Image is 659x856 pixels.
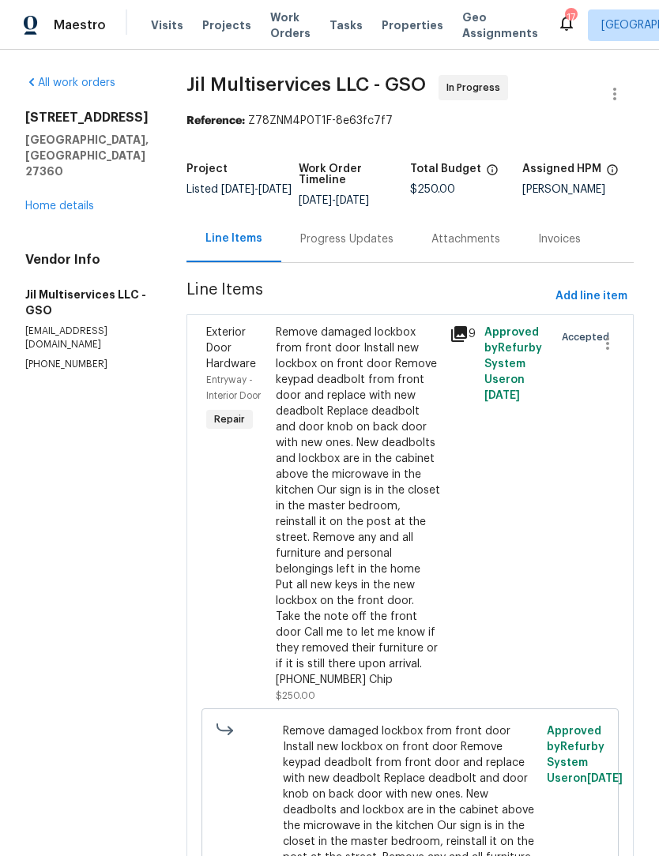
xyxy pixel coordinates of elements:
[522,163,601,175] h5: Assigned HPM
[484,390,520,401] span: [DATE]
[25,132,149,179] h5: [GEOGRAPHIC_DATA], [GEOGRAPHIC_DATA] 27360
[221,184,254,195] span: [DATE]
[276,691,315,700] span: $250.00
[25,77,115,88] a: All work orders
[202,17,251,33] span: Projects
[258,184,292,195] span: [DATE]
[484,327,542,401] span: Approved by Refurby System User on
[538,231,581,247] div: Invoices
[299,195,332,206] span: [DATE]
[446,80,506,96] span: In Progress
[410,184,455,195] span: $250.00
[431,231,500,247] div: Attachments
[25,252,149,268] h4: Vendor Info
[25,325,149,351] p: [EMAIL_ADDRESS][DOMAIN_NAME]
[462,9,538,41] span: Geo Assignments
[606,163,619,184] span: The hpm assigned to this work order.
[186,75,426,94] span: Jil Multiservices LLC - GSO
[25,358,149,371] p: [PHONE_NUMBER]
[299,195,369,206] span: -
[221,184,292,195] span: -
[547,726,623,784] span: Approved by Refurby System User on
[54,17,106,33] span: Maestro
[549,282,634,311] button: Add line item
[587,773,623,784] span: [DATE]
[151,17,183,33] span: Visits
[208,411,251,427] span: Repair
[336,195,369,206] span: [DATE]
[205,231,262,246] div: Line Items
[186,115,245,126] b: Reference:
[450,325,475,344] div: 9
[565,9,576,25] div: 17
[486,163,499,184] span: The total cost of line items that have been proposed by Opendoor. This sum includes line items th...
[186,184,292,195] span: Listed
[382,17,443,33] span: Properties
[329,20,363,31] span: Tasks
[186,163,228,175] h5: Project
[270,9,311,41] span: Work Orders
[555,287,627,306] span: Add line item
[276,325,440,688] div: Remove damaged lockbox from front door Install new lockbox on front door Remove keypad deadbolt f...
[300,231,394,247] div: Progress Updates
[186,113,634,129] div: Z78ZNM4P0T1F-8e63fc7f7
[25,110,149,126] h2: [STREET_ADDRESS]
[25,287,149,318] h5: Jil Multiservices LLC - GSO
[186,282,549,311] span: Line Items
[522,184,635,195] div: [PERSON_NAME]
[410,163,481,175] h5: Total Budget
[206,375,261,400] span: Entryway - Interior Door
[25,201,94,212] a: Home details
[206,327,256,370] span: Exterior Door Hardware
[562,329,616,345] span: Accepted
[299,163,411,186] h5: Work Order Timeline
